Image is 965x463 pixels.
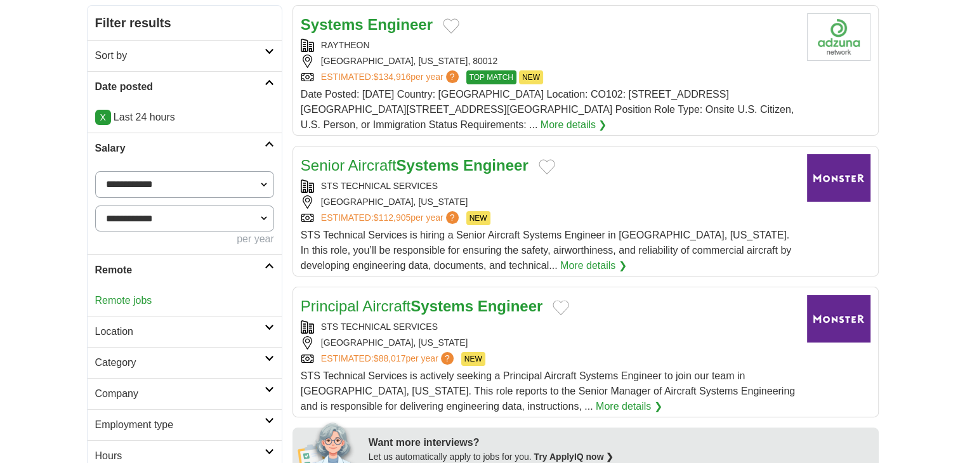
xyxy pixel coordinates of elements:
[301,370,795,412] span: STS Technical Services is actively seeking a Principal Aircraft Systems Engineer to join our team...
[321,352,456,366] a: ESTIMATED:$88,017per year?
[95,141,265,156] h2: Salary
[301,16,364,33] strong: Systems
[461,352,485,366] span: NEW
[441,352,454,365] span: ?
[466,70,516,84] span: TOP MATCH
[301,55,797,68] div: [GEOGRAPHIC_DATA], [US_STATE], 80012
[446,211,459,224] span: ?
[88,133,282,164] a: Salary
[369,435,871,450] div: Want more interviews?
[321,211,461,225] a: ESTIMATED:$112,905per year?
[374,72,410,82] span: $134,916
[88,316,282,347] a: Location
[95,110,111,125] a: X
[534,452,614,462] a: Try ApplyIQ now ❯
[88,378,282,409] a: Company
[596,399,662,414] a: More details ❯
[301,320,797,334] div: STS TECHNICAL SERVICES
[301,157,528,174] a: Senior AircraftSystems Engineer
[95,355,265,370] h2: Category
[95,110,274,125] p: Last 24 hours
[466,211,490,225] span: NEW
[397,157,459,174] strong: Systems
[410,297,473,315] strong: Systems
[807,154,870,202] img: Company logo
[519,70,543,84] span: NEW
[301,89,794,130] span: Date Posted: [DATE] Country: [GEOGRAPHIC_DATA] Location: CO102: [STREET_ADDRESS][GEOGRAPHIC_DATA]...
[301,230,791,271] span: STS Technical Services is hiring a Senior Aircraft Systems Engineer in [GEOGRAPHIC_DATA], [US_STA...
[807,295,870,342] img: Company logo
[374,212,410,223] span: $112,905
[88,6,282,40] h2: Filter results
[539,159,555,174] button: Add to favorite jobs
[463,157,528,174] strong: Engineer
[367,16,433,33] strong: Engineer
[88,409,282,440] a: Employment type
[95,48,265,63] h2: Sort by
[478,297,543,315] strong: Engineer
[443,18,459,34] button: Add to favorite jobs
[95,263,265,278] h2: Remote
[553,300,569,315] button: Add to favorite jobs
[446,70,459,83] span: ?
[560,258,627,273] a: More details ❯
[88,254,282,285] a: Remote
[95,386,265,401] h2: Company
[95,231,274,247] div: per year
[88,347,282,378] a: Category
[301,195,797,209] div: [GEOGRAPHIC_DATA], [US_STATE]
[807,13,870,61] img: Raytheon logo
[321,40,370,50] a: RAYTHEON
[374,353,406,363] span: $88,017
[301,336,797,349] div: [GEOGRAPHIC_DATA], [US_STATE]
[541,117,607,133] a: More details ❯
[95,324,265,339] h2: Location
[95,417,265,433] h2: Employment type
[321,70,461,84] a: ESTIMATED:$134,916per year?
[95,295,152,306] a: Remote jobs
[301,297,543,315] a: Principal AircraftSystems Engineer
[95,79,265,95] h2: Date posted
[88,40,282,71] a: Sort by
[301,16,433,33] a: Systems Engineer
[301,179,797,193] div: STS TECHNICAL SERVICES
[88,71,282,102] a: Date posted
